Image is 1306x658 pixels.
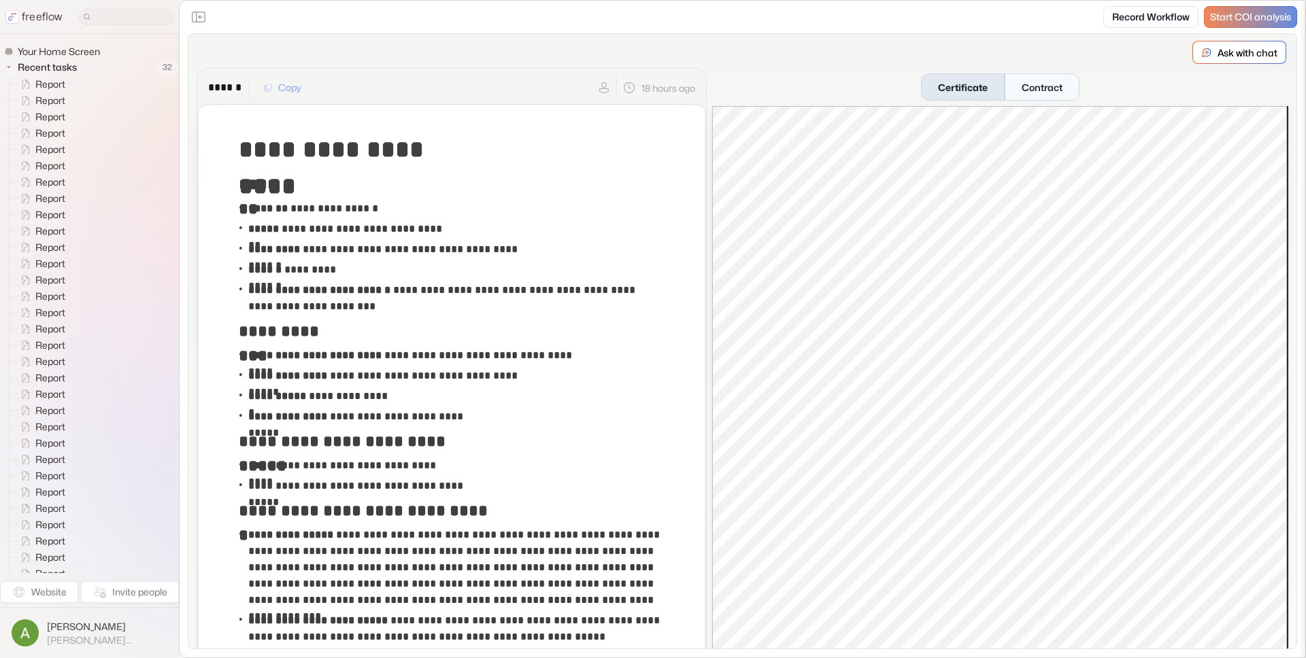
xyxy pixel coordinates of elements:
span: Report [33,518,69,532]
span: Report [33,241,69,254]
span: [PERSON_NAME] [47,620,167,634]
a: Report [10,419,71,435]
span: Report [33,224,69,238]
a: Report [10,92,71,109]
button: Certificate [921,73,1005,101]
a: Record Workflow [1103,6,1199,28]
span: Report [33,436,69,450]
a: freeflow [5,9,63,25]
iframe: Certificate [712,106,1288,652]
button: Copy [255,77,309,99]
a: Report [10,207,71,223]
button: [PERSON_NAME][PERSON_NAME][EMAIL_ADDRESS] [8,616,171,650]
a: Report [10,566,71,582]
span: Report [33,143,69,156]
span: Start COI analysis [1210,12,1291,23]
span: Report [33,94,69,107]
a: Report [10,321,71,337]
button: Recent tasks [4,59,82,75]
a: Report [10,125,71,141]
span: Report [33,469,69,483]
span: Report [33,273,69,287]
span: 32 [156,58,179,76]
button: Invite people [81,581,179,603]
span: Report [33,257,69,271]
a: Report [10,386,71,402]
a: Report [10,533,71,549]
span: [PERSON_NAME][EMAIL_ADDRESS] [47,634,167,646]
span: Report [33,322,69,336]
span: Report [33,371,69,385]
a: Report [10,158,71,174]
span: Report [33,420,69,434]
span: Report [33,387,69,401]
a: Report [10,500,71,517]
span: Your Home Screen [15,45,104,58]
a: Report [10,484,71,500]
span: Report [33,159,69,173]
p: Ask with chat [1218,46,1277,60]
a: Report [10,435,71,451]
span: Report [33,567,69,581]
a: Report [10,288,71,305]
button: Contract [1005,73,1079,101]
a: Report [10,305,71,321]
a: Report [10,370,71,386]
span: Report [33,126,69,140]
span: Report [33,534,69,548]
span: Report [33,551,69,564]
a: Report [10,76,71,92]
span: Report [33,175,69,189]
span: Report [33,502,69,515]
a: Report [10,190,71,207]
a: Report [10,109,71,125]
a: Report [10,141,71,158]
p: 18 hours ago [641,81,695,95]
a: Report [10,239,71,256]
a: Report [10,256,71,272]
a: Report [10,272,71,288]
a: Report [10,549,71,566]
a: Report [10,451,71,468]
img: profile [12,619,39,646]
p: freeflow [22,9,63,25]
span: Report [33,77,69,91]
span: Report [33,355,69,368]
a: Report [10,353,71,370]
a: Report [10,223,71,239]
button: Close the sidebar [188,6,210,28]
span: Report [33,110,69,124]
a: Report [10,337,71,353]
span: Report [33,306,69,319]
span: Report [33,485,69,499]
span: Report [33,404,69,417]
a: Report [10,468,71,484]
span: Report [33,290,69,303]
a: Report [10,517,71,533]
span: Recent tasks [15,60,81,74]
a: Your Home Screen [4,45,105,58]
span: Report [33,453,69,466]
a: Report [10,402,71,419]
a: Report [10,174,71,190]
span: Report [33,339,69,352]
a: Start COI analysis [1204,6,1297,28]
span: Report [33,192,69,205]
span: Report [33,208,69,222]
